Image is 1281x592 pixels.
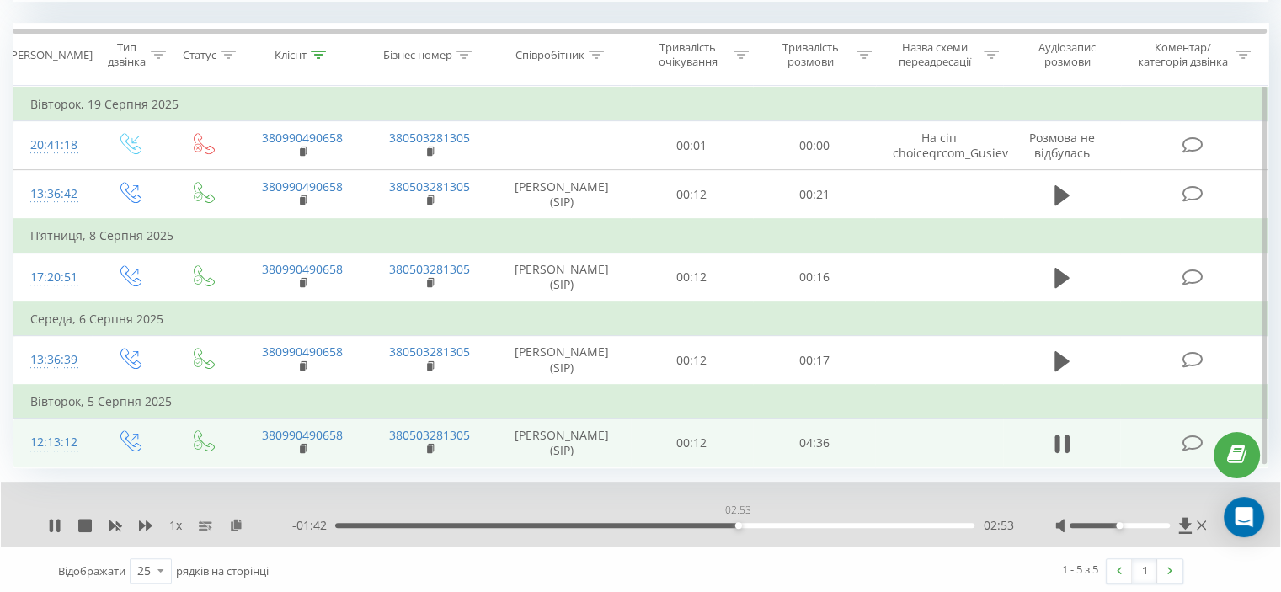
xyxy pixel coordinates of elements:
div: Тривалість розмови [768,40,852,69]
div: 25 [137,563,151,579]
a: 380503281305 [389,344,470,360]
span: Розмова не відбулась [1029,130,1095,161]
div: Коментар/категорія дзвінка [1133,40,1231,69]
a: 380503281305 [389,179,470,195]
div: [PERSON_NAME] [8,48,93,62]
div: 1 - 5 з 5 [1062,561,1098,578]
div: Тривалість очікування [646,40,730,69]
td: Середа, 6 Серпня 2025 [13,302,1268,336]
td: 00:21 [753,170,875,220]
a: 380503281305 [389,261,470,277]
div: 13:36:39 [30,344,75,376]
td: [PERSON_NAME] (SIP) [494,170,631,220]
span: 02:53 [983,517,1013,534]
a: 380990490658 [262,179,343,195]
div: 13:36:42 [30,178,75,211]
span: - 01:42 [292,517,335,534]
div: Accessibility label [735,522,742,529]
a: 380990490658 [262,261,343,277]
div: 12:13:12 [30,426,75,459]
td: П’ятниця, 8 Серпня 2025 [13,219,1268,253]
div: Тип дзвінка [106,40,146,69]
td: 00:01 [631,121,753,170]
td: 00:12 [631,336,753,386]
td: 00:16 [753,253,875,302]
a: 380503281305 [389,130,470,146]
span: рядків на сторінці [176,563,269,579]
a: 380990490658 [262,344,343,360]
a: 380990490658 [262,130,343,146]
div: Назва схеми переадресації [891,40,979,69]
a: 380990490658 [262,427,343,443]
td: Вівторок, 19 Серпня 2025 [13,88,1268,121]
td: [PERSON_NAME] (SIP) [494,419,631,467]
div: Статус [183,48,216,62]
div: Open Intercom Messenger [1224,497,1264,537]
td: 00:00 [753,121,875,170]
div: 02:53 [722,499,755,522]
a: 1 [1132,559,1157,583]
td: На сіп choiceqrcom_Gusiev [875,121,1002,170]
div: Бізнес номер [383,48,452,62]
div: Співробітник [515,48,584,62]
td: 04:36 [753,419,875,467]
div: 17:20:51 [30,261,75,294]
td: 00:12 [631,253,753,302]
span: 1 x [169,517,182,534]
a: 380503281305 [389,427,470,443]
span: Відображати [58,563,125,579]
div: Accessibility label [1116,522,1123,529]
div: 20:41:18 [30,129,75,162]
td: 00:17 [753,336,875,386]
div: Клієнт [275,48,307,62]
td: Вівторок, 5 Серпня 2025 [13,385,1268,419]
td: [PERSON_NAME] (SIP) [494,336,631,386]
td: 00:12 [631,170,753,220]
td: [PERSON_NAME] (SIP) [494,253,631,302]
div: Аудіозапис розмови [1018,40,1117,69]
td: 00:12 [631,419,753,467]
